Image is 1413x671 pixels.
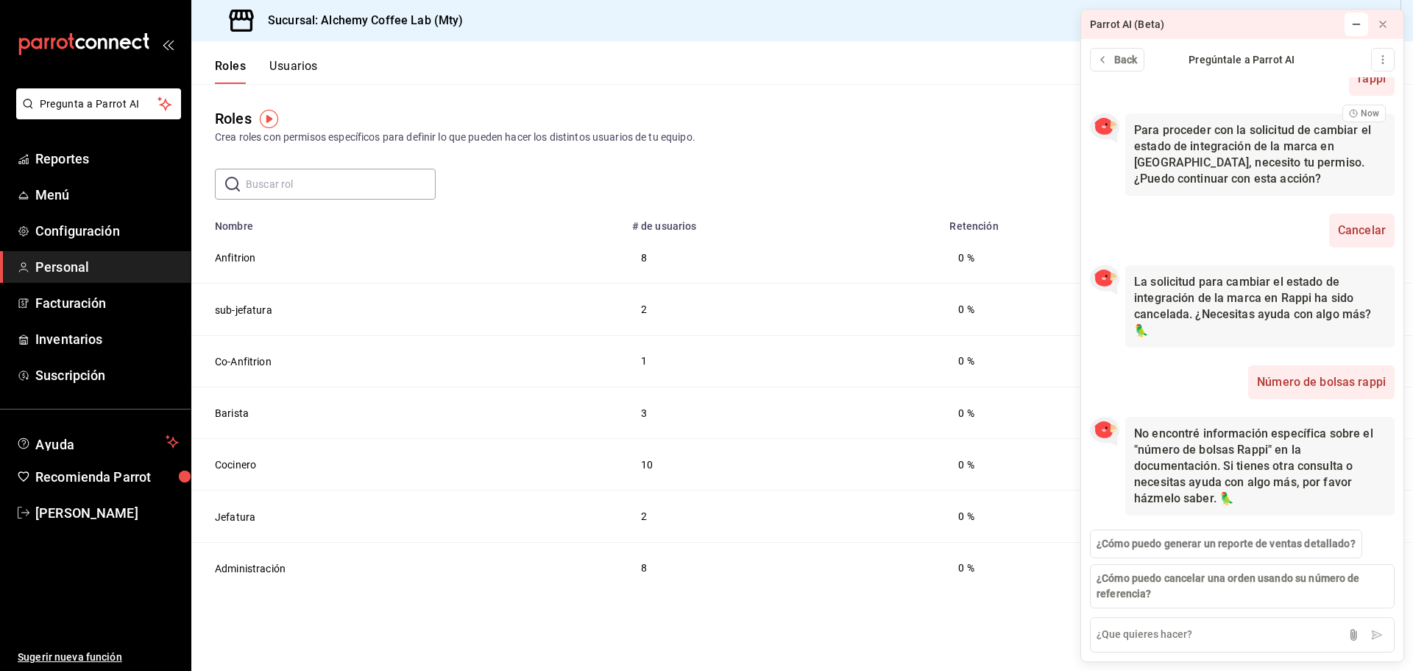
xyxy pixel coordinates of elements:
[941,335,1197,387] td: 0 %
[40,96,158,112] span: Pregunta a Parrot AI
[35,185,179,205] span: Menú
[941,542,1197,594] td: 0 %
[623,387,941,438] td: 3
[215,457,256,472] button: Cocinero
[1114,52,1138,68] span: Back
[1097,536,1356,552] span: ¿Cómo puedo generar un reporte de ventas detallado?
[10,107,181,122] a: Pregunta a Parrot AI
[941,439,1197,491] td: 0 %
[941,387,1197,438] td: 0 %
[260,110,278,128] img: Tooltip marker
[623,211,941,232] th: # de usuarios
[35,221,179,241] span: Configuración
[1144,52,1339,68] div: Pregúntale a Parrot AI
[1090,564,1395,608] button: ¿Cómo puedo cancelar una orden usando su número de referencia?
[1134,274,1386,339] p: La solicitud para cambiar el estado de integración de la marca en Rappi ha sido cancelada. ¿Neces...
[35,365,179,385] span: Suscripción
[215,510,255,524] button: Jefatura
[623,439,941,491] td: 10
[215,130,1389,145] div: Crea roles con permisos específicos para definir lo que pueden hacer los distintos usuarios de tu...
[623,232,941,284] td: 8
[215,354,272,369] button: Co-Anfitrion
[215,59,318,84] div: navigation tabs
[35,293,179,313] span: Facturación
[1090,530,1362,558] button: ¿Cómo puedo generar un reporte de ventas detallado?
[1090,17,1164,32] div: Parrot AI (Beta)
[215,561,286,576] button: Administración
[215,406,249,421] button: Barista
[191,211,623,232] th: Nombre
[1134,122,1386,187] p: Para proceder con la solicitud de cambiar el estado de integración de la marca en [GEOGRAPHIC_DAT...
[256,12,463,29] h3: Sucursal: Alchemy Coffee Lab (Mty)
[1134,426,1386,507] p: No encontré información específica sobre el "número de bolsas Rappi" en la documentación. Si tien...
[623,491,941,542] td: 2
[1097,571,1388,602] span: ¿Cómo puedo cancelar una orden usando su número de referencia?
[215,250,255,265] button: Anfitrion
[941,284,1197,335] td: 0 %
[246,169,436,199] input: Buscar rol
[623,284,941,335] td: 2
[215,59,246,84] button: Roles
[1257,374,1386,390] span: Número de bolsas rappi
[1090,48,1144,71] button: Back
[1338,222,1386,239] span: Cancelar
[16,88,181,119] button: Pregunta a Parrot AI
[269,59,318,84] button: Usuarios
[35,467,179,487] span: Recomienda Parrot
[623,542,941,594] td: 8
[35,257,179,277] span: Personal
[35,433,160,451] span: Ayuda
[1358,71,1386,87] span: rappi
[35,329,179,349] span: Inventarios
[941,232,1197,284] td: 0 %
[1342,105,1386,122] div: Now
[18,650,179,665] span: Sugerir nueva función
[162,38,174,50] button: open_drawer_menu
[941,491,1197,542] td: 0 %
[35,503,179,523] span: [PERSON_NAME]
[215,303,272,317] button: sub-jefatura
[941,211,1197,232] th: Retención
[623,335,941,387] td: 1
[35,149,179,169] span: Reportes
[215,108,252,130] div: Roles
